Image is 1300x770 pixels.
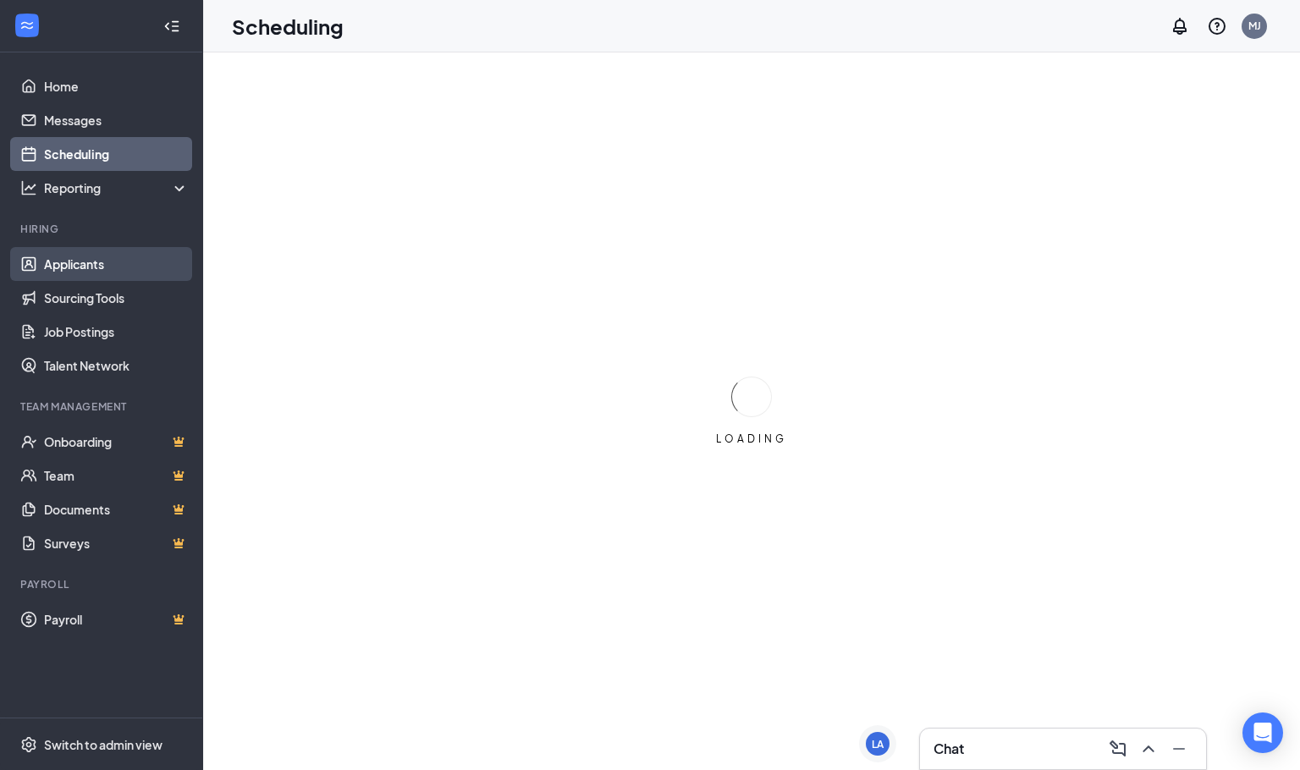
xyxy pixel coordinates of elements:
[232,12,344,41] h1: Scheduling
[44,137,189,171] a: Scheduling
[1138,739,1159,759] svg: ChevronUp
[44,602,189,636] a: PayrollCrown
[44,459,189,492] a: TeamCrown
[44,103,189,137] a: Messages
[44,315,189,349] a: Job Postings
[44,69,189,103] a: Home
[1165,735,1193,762] button: Minimize
[44,247,189,281] a: Applicants
[44,179,190,196] div: Reporting
[163,18,180,35] svg: Collapse
[44,425,189,459] a: OnboardingCrown
[1242,712,1283,753] div: Open Intercom Messenger
[934,740,964,758] h3: Chat
[44,526,189,560] a: SurveysCrown
[19,17,36,34] svg: WorkstreamLogo
[1135,735,1162,762] button: ChevronUp
[1108,739,1128,759] svg: ComposeMessage
[44,349,189,382] a: Talent Network
[872,737,884,751] div: LA
[20,577,185,591] div: Payroll
[20,179,37,196] svg: Analysis
[1169,739,1189,759] svg: Minimize
[44,736,162,753] div: Switch to admin view
[20,399,185,414] div: Team Management
[44,281,189,315] a: Sourcing Tools
[20,222,185,236] div: Hiring
[1248,19,1261,33] div: MJ
[44,492,189,526] a: DocumentsCrown
[20,736,37,753] svg: Settings
[709,432,794,446] div: LOADING
[1170,16,1190,36] svg: Notifications
[1104,735,1132,762] button: ComposeMessage
[1207,16,1227,36] svg: QuestionInfo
